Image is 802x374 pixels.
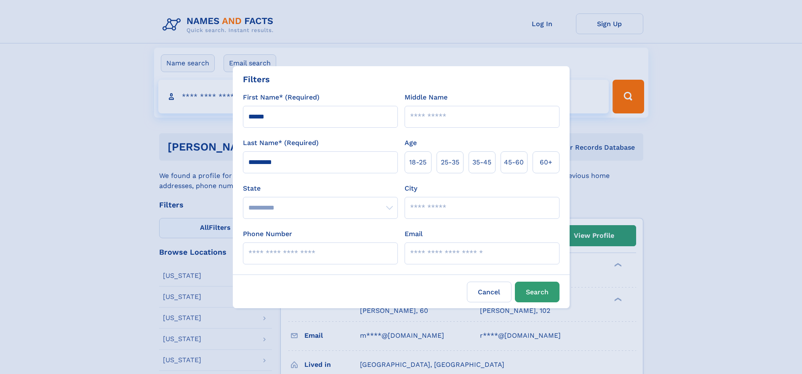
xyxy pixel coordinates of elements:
[243,138,319,148] label: Last Name* (Required)
[243,73,270,86] div: Filters
[405,183,417,194] label: City
[540,157,552,167] span: 60+
[467,282,512,302] label: Cancel
[472,157,491,167] span: 35‑45
[405,92,448,102] label: Middle Name
[243,183,398,194] label: State
[243,229,292,239] label: Phone Number
[515,282,560,302] button: Search
[405,138,417,148] label: Age
[409,157,426,167] span: 18‑25
[441,157,459,167] span: 25‑35
[504,157,524,167] span: 45‑60
[405,229,423,239] label: Email
[243,92,320,102] label: First Name* (Required)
